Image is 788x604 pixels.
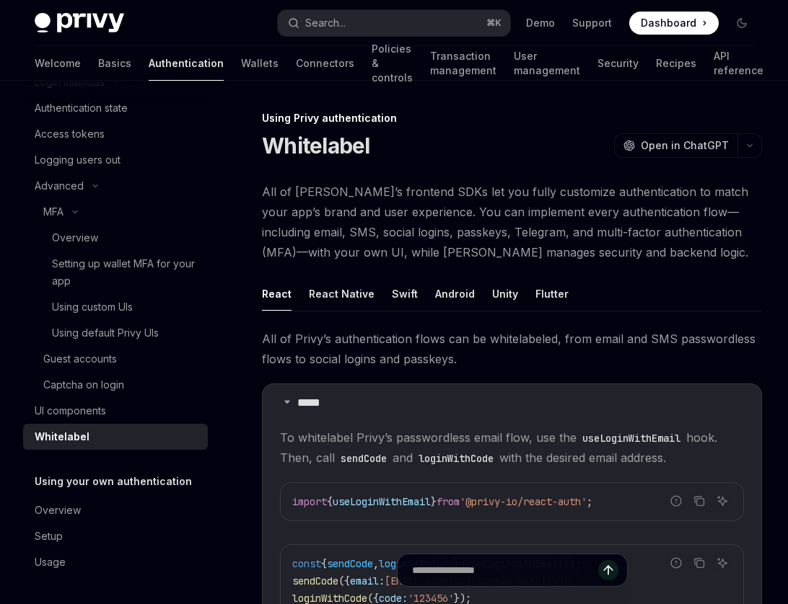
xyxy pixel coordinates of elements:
[35,402,106,419] div: UI components
[413,450,499,466] code: loginWithCode
[23,294,208,320] a: Using custom UIs
[730,12,753,35] button: Toggle dark mode
[335,450,393,466] code: sendCode
[486,17,502,29] span: ⌘ K
[35,528,63,545] div: Setup
[35,554,66,571] div: Usage
[305,14,346,32] div: Search...
[597,46,639,81] a: Security
[514,46,580,81] a: User management
[492,277,518,311] div: Unity
[372,46,413,81] a: Policies & controls
[35,177,84,195] div: Advanced
[23,225,208,251] a: Overview
[241,46,279,81] a: Wallets
[577,430,686,446] code: useLoginWithEmail
[460,495,587,508] span: '@privy-io/react-auth'
[309,277,375,311] div: React Native
[587,495,592,508] span: ;
[535,277,569,311] div: Flutter
[641,138,729,153] span: Open in ChatGPT
[35,46,81,81] a: Welcome
[437,495,460,508] span: from
[23,497,208,523] a: Overview
[35,125,105,143] div: Access tokens
[713,492,732,510] button: Ask AI
[23,372,208,398] a: Captcha on login
[35,428,89,445] div: Whitelabel
[23,549,208,575] a: Usage
[23,251,208,294] a: Setting up wallet MFA for your app
[52,298,133,316] div: Using custom UIs
[35,502,81,519] div: Overview
[23,121,208,147] a: Access tokens
[35,473,192,490] h5: Using your own authentication
[23,346,208,372] a: Guest accounts
[43,203,64,221] div: MFA
[572,16,612,30] a: Support
[435,277,475,311] div: Android
[52,229,98,247] div: Overview
[656,46,696,81] a: Recipes
[43,350,117,368] div: Guest accounts
[35,151,121,169] div: Logging users out
[262,277,292,311] div: React
[333,495,431,508] span: useLoginWithEmail
[262,133,370,159] h1: Whitelabel
[23,523,208,549] a: Setup
[327,495,333,508] span: {
[35,99,128,117] div: Authentication state
[296,46,354,81] a: Connectors
[35,13,124,33] img: dark logo
[431,495,437,508] span: }
[280,427,744,468] span: To whitelabel Privy’s passwordless email flow, use the hook. Then, call and with the desired emai...
[641,16,696,30] span: Dashboard
[412,554,598,586] input: Ask a question...
[430,46,496,81] a: Transaction management
[278,10,509,36] button: Open search
[52,255,199,290] div: Setting up wallet MFA for your app
[98,46,131,81] a: Basics
[526,16,555,30] a: Demo
[23,173,208,199] button: Toggle Advanced section
[629,12,719,35] a: Dashboard
[23,95,208,121] a: Authentication state
[392,277,418,311] div: Swift
[292,495,327,508] span: import
[23,199,208,225] button: Toggle MFA section
[23,320,208,346] a: Using default Privy UIs
[690,492,709,510] button: Copy the contents from the code block
[262,111,762,125] div: Using Privy authentication
[667,492,686,510] button: Report incorrect code
[714,46,763,81] a: API reference
[23,147,208,173] a: Logging users out
[598,560,618,580] button: Send message
[23,424,208,450] a: Whitelabel
[149,46,224,81] a: Authentication
[52,324,159,342] div: Using default Privy UIs
[614,133,737,158] button: Open in ChatGPT
[23,398,208,424] a: UI components
[262,182,762,262] span: All of [PERSON_NAME]’s frontend SDKs let you fully customize authentication to match your app’s b...
[43,376,124,394] div: Captcha on login
[262,329,762,369] span: All of Privy’s authentication flows can be whitelabeled, from email and SMS passwordless flows to...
